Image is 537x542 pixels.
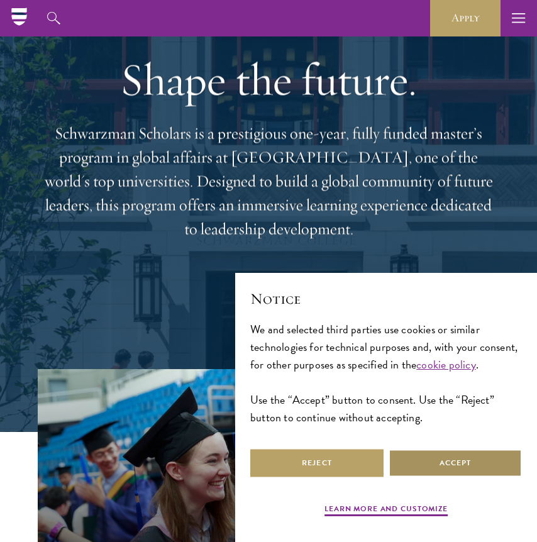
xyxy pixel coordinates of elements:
h2: Notice [250,288,522,309]
button: Learn more and customize [324,503,448,518]
a: cookie policy [416,356,475,373]
div: We and selected third parties use cookies or similar technologies for technical purposes and, wit... [250,321,522,426]
button: Reject [250,449,384,477]
h1: Shape the future. [42,53,495,106]
button: Accept [389,449,522,477]
p: Schwarzman Scholars is a prestigious one-year, fully funded master’s program in global affairs at... [42,121,495,241]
